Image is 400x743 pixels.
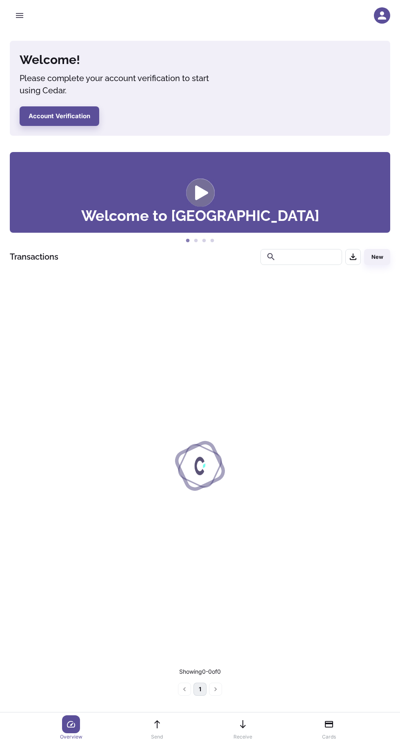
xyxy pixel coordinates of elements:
h1: Transactions [10,251,58,263]
p: Send [151,733,163,741]
h5: Please complete your account verification to start using Cedar. [20,72,224,97]
p: Showing 0-0 of 0 [179,667,221,676]
button: Account Verification [20,106,99,126]
a: Overview [56,715,86,741]
button: 1 [184,237,192,245]
p: Overview [60,733,82,741]
nav: pagination navigation [177,683,223,696]
a: Send [142,715,172,741]
button: page 1 [193,683,207,696]
h4: Welcome! [20,51,224,69]
button: 2 [192,237,200,245]
p: Cards [322,733,336,741]
a: Receive [228,715,258,741]
button: 4 [208,237,216,245]
a: Cards [314,715,344,741]
h3: Welcome to [GEOGRAPHIC_DATA] [81,208,319,223]
button: 3 [200,237,208,245]
button: New [364,249,390,265]
p: Receive [233,733,252,741]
